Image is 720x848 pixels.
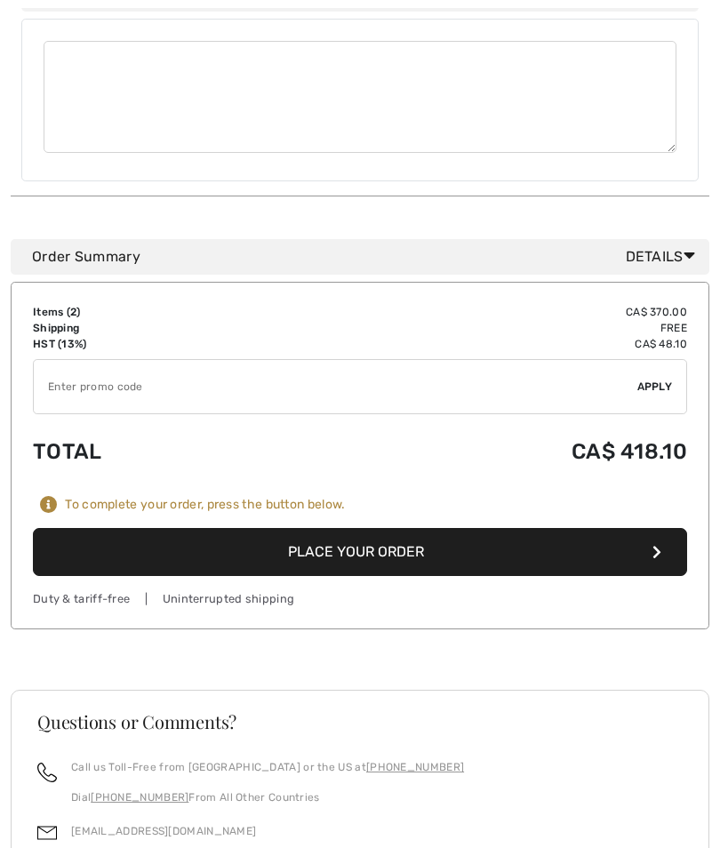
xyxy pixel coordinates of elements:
[37,824,57,844] img: email
[33,337,277,353] td: HST (13%)
[33,305,277,321] td: Items ( )
[70,307,76,319] span: 2
[71,790,464,806] p: Dial From All Other Countries
[277,321,687,337] td: Free
[37,714,683,732] h3: Questions or Comments?
[366,762,464,774] a: [PHONE_NUMBER]
[277,305,687,321] td: CA$ 370.00
[277,337,687,353] td: CA$ 48.10
[71,760,464,776] p: Call us Toll-Free from [GEOGRAPHIC_DATA] or the US at
[65,498,345,514] div: To complete your order, press the button below.
[37,764,57,783] img: call
[32,247,702,268] div: Order Summary
[33,529,687,577] button: Place Your Order
[34,361,637,414] input: Promo code
[277,422,687,483] td: CA$ 418.10
[637,380,673,396] span: Apply
[91,792,188,804] a: [PHONE_NUMBER]
[44,42,676,154] textarea: Comments
[626,247,702,268] span: Details
[71,826,256,838] a: [EMAIL_ADDRESS][DOMAIN_NAME]
[33,422,277,483] td: Total
[33,591,687,608] div: Duty & tariff-free | Uninterrupted shipping
[33,321,277,337] td: Shipping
